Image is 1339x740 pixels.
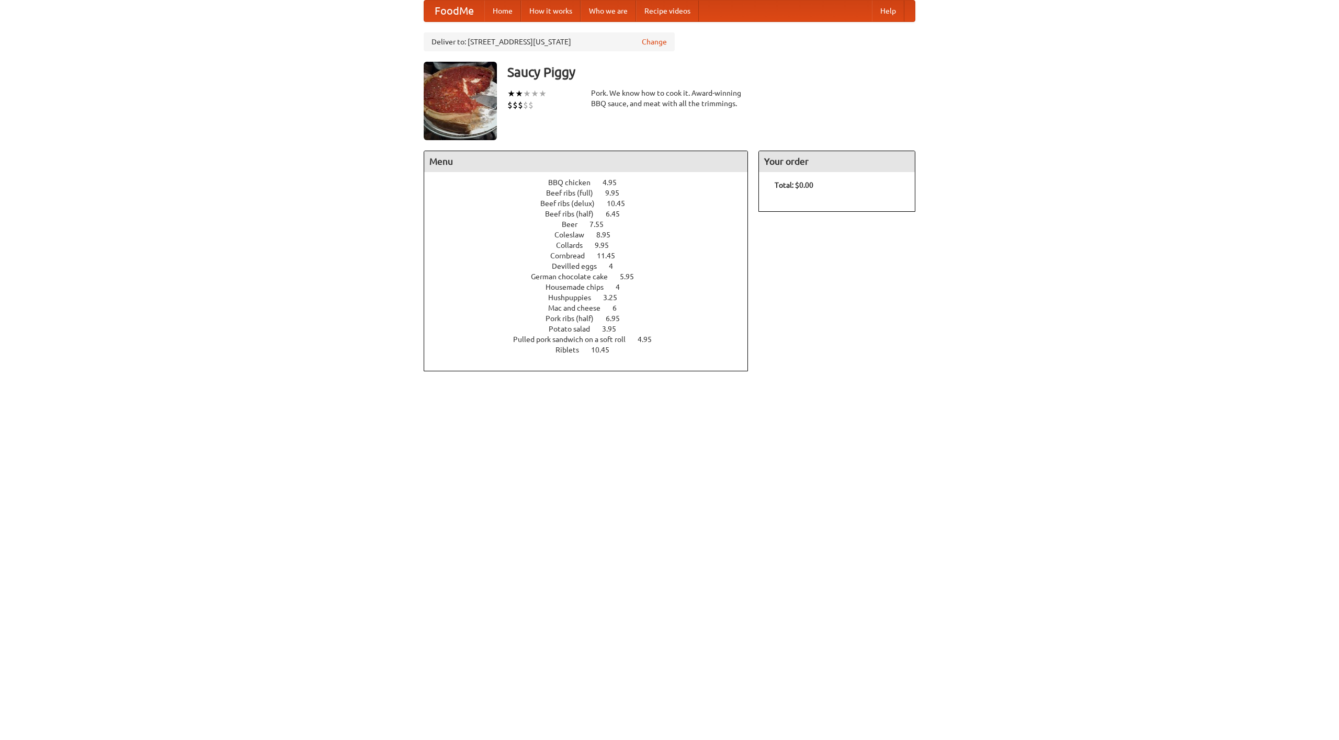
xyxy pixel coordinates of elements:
li: ★ [507,88,515,99]
a: Help [872,1,904,21]
a: Cornbread 11.45 [550,252,634,260]
span: 6.95 [606,314,630,323]
span: Mac and cheese [548,304,611,312]
span: 8.95 [596,231,621,239]
span: Collards [556,241,593,249]
h3: Saucy Piggy [507,62,915,83]
li: ★ [531,88,539,99]
span: 3.25 [603,293,628,302]
a: Coleslaw 8.95 [554,231,630,239]
a: Devilled eggs 4 [552,262,632,270]
span: 10.45 [591,346,620,354]
span: 4 [616,283,630,291]
li: $ [528,99,534,111]
b: Total: $0.00 [775,181,813,189]
li: $ [523,99,528,111]
a: Potato salad 3.95 [549,325,636,333]
a: Hushpuppies 3.25 [548,293,637,302]
span: Pulled pork sandwich on a soft roll [513,335,636,344]
a: German chocolate cake 5.95 [531,272,653,281]
span: BBQ chicken [548,178,601,187]
a: Recipe videos [636,1,699,21]
span: Beef ribs (half) [545,210,604,218]
span: Cornbread [550,252,595,260]
a: Who we are [581,1,636,21]
li: ★ [515,88,523,99]
span: Hushpuppies [548,293,602,302]
a: Pork ribs (half) 6.95 [546,314,639,323]
span: Coleslaw [554,231,595,239]
li: $ [518,99,523,111]
span: 6.45 [606,210,630,218]
img: angular.jpg [424,62,497,140]
li: $ [507,99,513,111]
span: 7.55 [589,220,614,229]
a: Home [484,1,521,21]
span: Riblets [555,346,589,354]
span: Pork ribs (half) [546,314,604,323]
span: 4 [609,262,623,270]
span: 9.95 [605,189,630,197]
span: Devilled eggs [552,262,607,270]
span: 11.45 [597,252,626,260]
a: Pulled pork sandwich on a soft roll 4.95 [513,335,671,344]
a: Riblets 10.45 [555,346,629,354]
span: 10.45 [607,199,636,208]
span: Beer [562,220,588,229]
a: Beef ribs (delux) 10.45 [540,199,644,208]
div: Deliver to: [STREET_ADDRESS][US_STATE] [424,32,675,51]
span: 6 [612,304,627,312]
a: Housemade chips 4 [546,283,639,291]
span: Potato salad [549,325,600,333]
span: 9.95 [595,241,619,249]
li: $ [513,99,518,111]
li: ★ [539,88,547,99]
span: 5.95 [620,272,644,281]
a: How it works [521,1,581,21]
span: German chocolate cake [531,272,618,281]
h4: Menu [424,151,747,172]
a: BBQ chicken 4.95 [548,178,636,187]
span: 4.95 [603,178,627,187]
a: Collards 9.95 [556,241,628,249]
a: Beef ribs (full) 9.95 [546,189,639,197]
h4: Your order [759,151,915,172]
span: 3.95 [602,325,627,333]
span: Beef ribs (delux) [540,199,605,208]
span: Housemade chips [546,283,614,291]
span: Beef ribs (full) [546,189,604,197]
a: Beer 7.55 [562,220,623,229]
a: Beef ribs (half) 6.45 [545,210,639,218]
li: ★ [523,88,531,99]
a: Change [642,37,667,47]
div: Pork. We know how to cook it. Award-winning BBQ sauce, and meat with all the trimmings. [591,88,748,109]
span: 4.95 [638,335,662,344]
a: FoodMe [424,1,484,21]
a: Mac and cheese 6 [548,304,636,312]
